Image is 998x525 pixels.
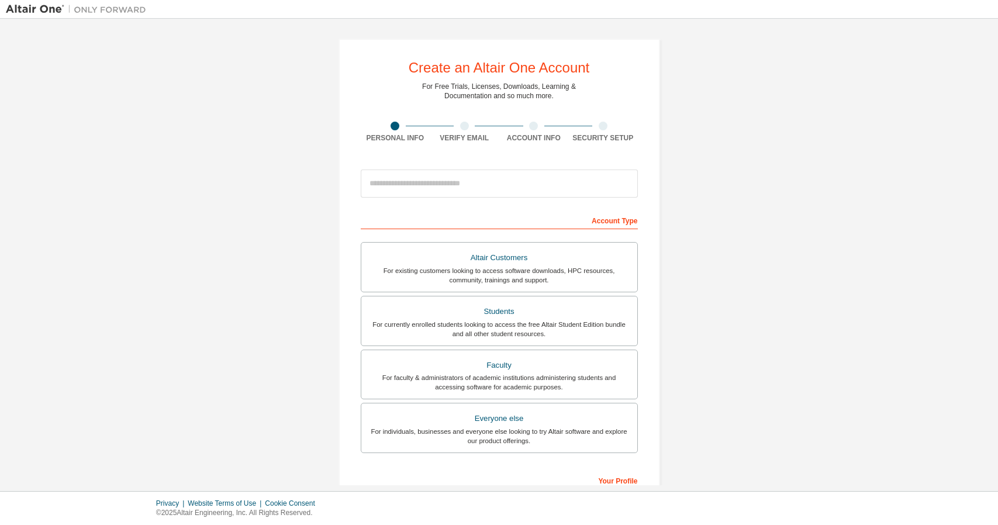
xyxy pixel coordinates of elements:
[156,508,322,518] p: © 2025 Altair Engineering, Inc. All Rights Reserved.
[422,82,576,101] div: For Free Trials, Licenses, Downloads, Learning & Documentation and so much more.
[6,4,152,15] img: Altair One
[156,499,188,508] div: Privacy
[361,471,638,489] div: Your Profile
[368,357,630,374] div: Faculty
[368,427,630,445] div: For individuals, businesses and everyone else looking to try Altair software and explore our prod...
[368,373,630,392] div: For faculty & administrators of academic institutions administering students and accessing softwa...
[361,210,638,229] div: Account Type
[188,499,265,508] div: Website Terms of Use
[368,320,630,339] div: For currently enrolled students looking to access the free Altair Student Edition bundle and all ...
[265,499,322,508] div: Cookie Consent
[430,133,499,143] div: Verify Email
[368,266,630,285] div: For existing customers looking to access software downloads, HPC resources, community, trainings ...
[368,410,630,427] div: Everyone else
[499,133,569,143] div: Account Info
[568,133,638,143] div: Security Setup
[368,303,630,320] div: Students
[409,61,590,75] div: Create an Altair One Account
[368,250,630,266] div: Altair Customers
[361,133,430,143] div: Personal Info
